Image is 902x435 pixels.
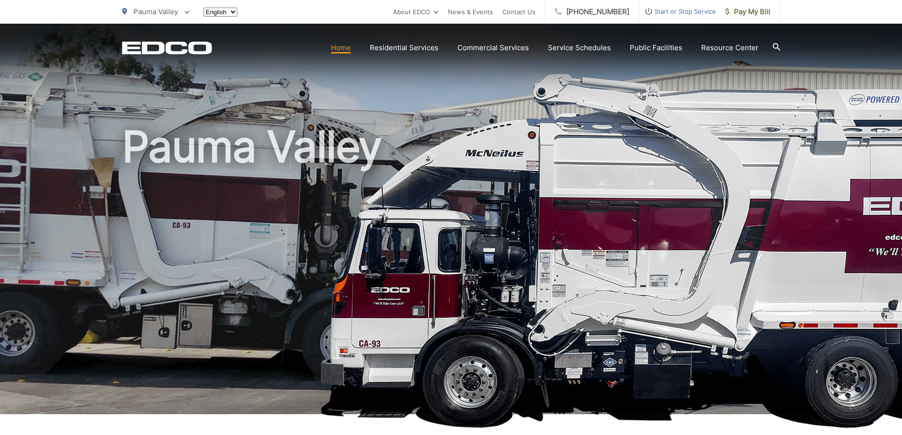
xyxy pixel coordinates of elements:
a: Service Schedules [548,42,611,53]
a: Resource Center [701,42,759,53]
a: Public Facilities [630,42,682,53]
a: About EDCO [393,6,438,18]
a: News & Events [448,6,493,18]
span: Pauma Valley [134,7,178,16]
span: Pay My Bill [725,6,770,18]
select: Select a language [204,8,237,17]
a: Contact Us [502,6,536,18]
a: Residential Services [370,42,438,53]
a: EDCD logo. Return to the homepage. [122,41,212,54]
a: Home [331,42,351,53]
h1: Pauma Valley [122,123,780,423]
a: Commercial Services [457,42,529,53]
